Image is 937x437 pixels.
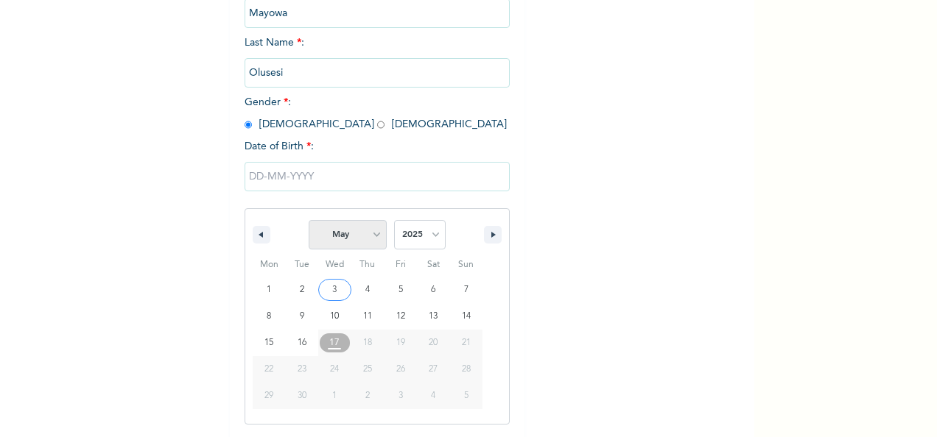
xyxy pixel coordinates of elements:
[351,356,385,383] button: 25
[351,277,385,303] button: 4
[329,330,340,356] span: 17
[253,253,286,277] span: Mon
[363,303,372,330] span: 11
[396,330,405,356] span: 19
[330,356,339,383] span: 24
[264,383,273,409] span: 29
[253,277,286,303] button: 1
[253,303,286,330] button: 8
[363,330,372,356] span: 18
[351,330,385,356] button: 18
[417,330,450,356] button: 20
[449,277,482,303] button: 7
[351,303,385,330] button: 11
[245,97,507,129] span: Gender : [DEMOGRAPHIC_DATA] [DEMOGRAPHIC_DATA]
[318,277,351,303] button: 3
[298,383,306,409] span: 30
[253,356,286,383] button: 22
[253,383,286,409] button: 29
[245,58,510,88] input: Enter your last name
[384,330,417,356] button: 19
[464,277,468,303] span: 7
[264,356,273,383] span: 22
[417,277,450,303] button: 6
[449,303,482,330] button: 14
[429,330,438,356] span: 20
[399,277,403,303] span: 5
[462,330,471,356] span: 21
[286,383,319,409] button: 30
[245,38,510,78] span: Last Name :
[286,356,319,383] button: 23
[245,139,314,154] span: Date of Birth :
[286,303,319,330] button: 9
[462,356,471,383] span: 28
[267,303,271,330] span: 8
[429,356,438,383] span: 27
[449,330,482,356] button: 21
[417,356,450,383] button: 27
[417,303,450,330] button: 13
[267,277,271,303] span: 1
[286,277,319,303] button: 2
[462,303,471,330] span: 14
[332,277,337,303] span: 3
[384,253,417,277] span: Fri
[431,277,435,303] span: 6
[429,303,438,330] span: 13
[384,277,417,303] button: 5
[298,330,306,356] span: 16
[245,162,510,191] input: DD-MM-YYYY
[253,330,286,356] button: 15
[298,356,306,383] span: 23
[286,330,319,356] button: 16
[417,253,450,277] span: Sat
[286,253,319,277] span: Tue
[300,303,304,330] span: 9
[318,253,351,277] span: Wed
[318,303,351,330] button: 10
[318,330,351,356] button: 17
[365,277,370,303] span: 4
[396,356,405,383] span: 26
[351,253,385,277] span: Thu
[384,356,417,383] button: 26
[318,356,351,383] button: 24
[363,356,372,383] span: 25
[330,303,339,330] span: 10
[384,303,417,330] button: 12
[396,303,405,330] span: 12
[449,356,482,383] button: 28
[264,330,273,356] span: 15
[449,253,482,277] span: Sun
[300,277,304,303] span: 2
